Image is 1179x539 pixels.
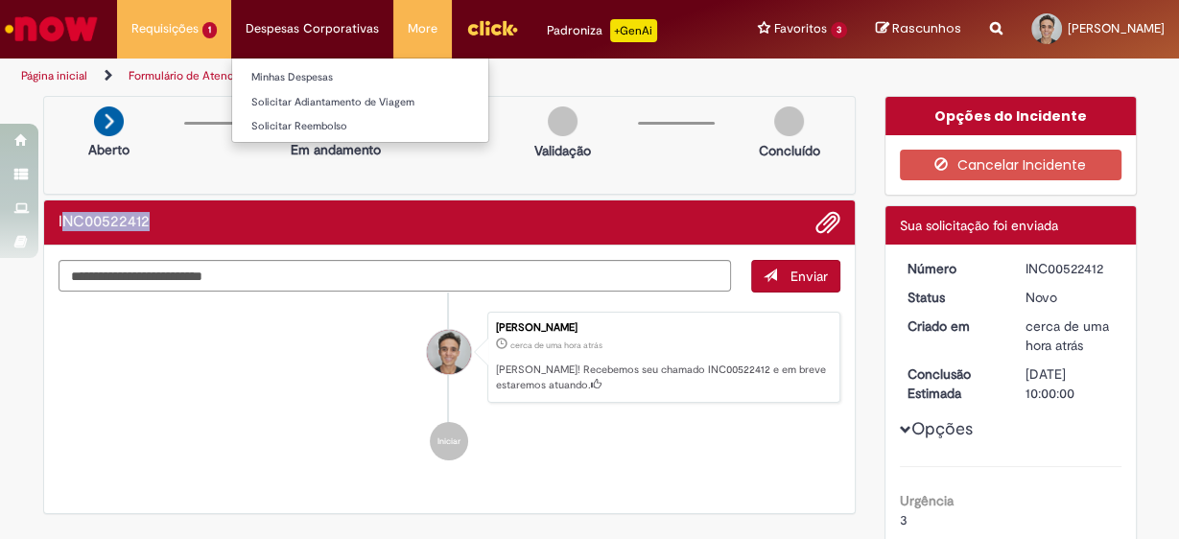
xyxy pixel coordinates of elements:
img: ServiceNow [2,10,101,48]
b: Urgência [900,492,954,509]
div: Opções do Incidente [885,97,1136,135]
ul: Histórico de tíquete [59,293,841,480]
p: +GenAi [610,19,657,42]
div: [DATE] 10:00:00 [1026,364,1115,403]
p: Em andamento [291,140,381,159]
button: Cancelar Incidente [900,150,1121,180]
div: Guilherme Ribeiro Menezes [427,330,471,374]
dt: Conclusão Estimada [893,364,1011,403]
a: Página inicial [21,68,87,83]
span: More [408,19,437,38]
a: Solicitar Reembolso [232,116,488,137]
span: cerca de uma hora atrás [1026,317,1109,354]
a: Rascunhos [876,20,961,38]
span: Favoritos [774,19,827,38]
img: img-circle-grey.png [548,106,578,136]
span: 3 [900,511,908,528]
button: Adicionar anexos [815,210,840,235]
dt: Número [893,259,1011,278]
img: click_logo_yellow_360x200.png [466,13,518,42]
h2: INC00522412 Histórico de tíquete [59,214,150,231]
ul: Despesas Corporativas [231,58,489,143]
span: Enviar [790,268,828,285]
span: 1 [202,22,217,38]
button: Enviar [751,260,840,293]
span: Despesas Corporativas [246,19,379,38]
time: 01/09/2025 08:12:10 [1026,317,1109,354]
p: [PERSON_NAME]! Recebemos seu chamado INC00522412 e em breve estaremos atuando. [496,363,830,392]
img: arrow-next.png [94,106,124,136]
img: img-circle-grey.png [774,106,804,136]
ul: Trilhas de página [14,59,771,94]
a: Formulário de Atendimento [129,68,271,83]
span: 3 [831,22,847,38]
p: Validação [534,141,591,160]
div: [PERSON_NAME] [496,322,830,334]
p: Concluído [759,141,820,160]
span: Requisições [131,19,199,38]
div: Padroniza [547,19,657,42]
span: cerca de uma hora atrás [510,340,602,351]
div: Novo [1026,288,1115,307]
dt: Criado em [893,316,1011,336]
div: INC00522412 [1026,259,1115,278]
span: Sua solicitação foi enviada [900,217,1058,234]
a: Solicitar Adiantamento de Viagem [232,92,488,113]
textarea: Digite sua mensagem aqui... [59,260,732,292]
span: Rascunhos [892,19,961,37]
div: 01/09/2025 08:12:10 [1026,316,1115,355]
span: [PERSON_NAME] [1068,20,1165,36]
p: Aberto [88,140,130,159]
li: Guilherme Ribeiro Menezes [59,312,841,404]
a: Minhas Despesas [232,67,488,88]
dt: Status [893,288,1011,307]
